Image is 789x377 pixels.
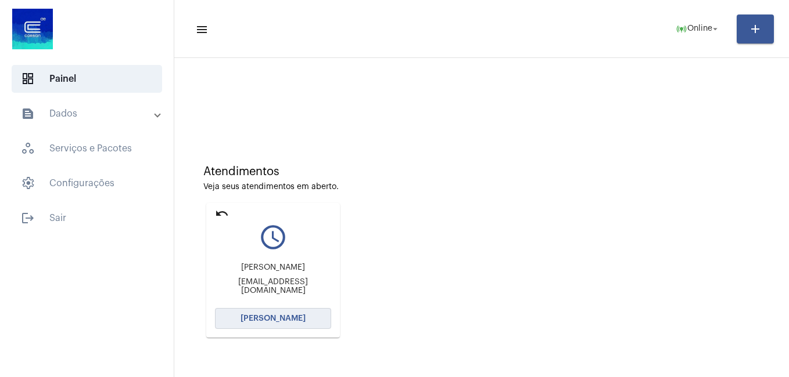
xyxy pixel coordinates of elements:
[21,107,35,121] mat-icon: sidenav icon
[215,223,331,252] mat-icon: query_builder
[21,176,35,190] span: sidenav icon
[676,23,687,35] mat-icon: online_prediction
[203,183,760,191] div: Veja seus atendimentos em aberto.
[215,308,331,329] button: [PERSON_NAME]
[195,23,207,37] mat-icon: sidenav icon
[241,314,306,322] span: [PERSON_NAME]
[21,72,35,86] span: sidenav icon
[9,6,56,52] img: d4669ae0-8c07-2337-4f67-34b0df7f5ae4.jpeg
[7,100,174,128] mat-expansion-panel-header: sidenav iconDados
[12,169,162,197] span: Configurações
[12,135,162,162] span: Serviços e Pacotes
[215,263,331,272] div: [PERSON_NAME]
[710,24,720,34] mat-icon: arrow_drop_down
[748,22,762,36] mat-icon: add
[12,65,162,93] span: Painel
[21,211,35,225] mat-icon: sidenav icon
[21,142,35,155] span: sidenav icon
[203,165,760,178] div: Atendimentos
[215,206,229,220] mat-icon: undo
[669,17,727,41] button: Online
[21,107,155,121] mat-panel-title: Dados
[687,25,712,33] span: Online
[215,278,331,295] div: [EMAIL_ADDRESS][DOMAIN_NAME]
[12,204,162,232] span: Sair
